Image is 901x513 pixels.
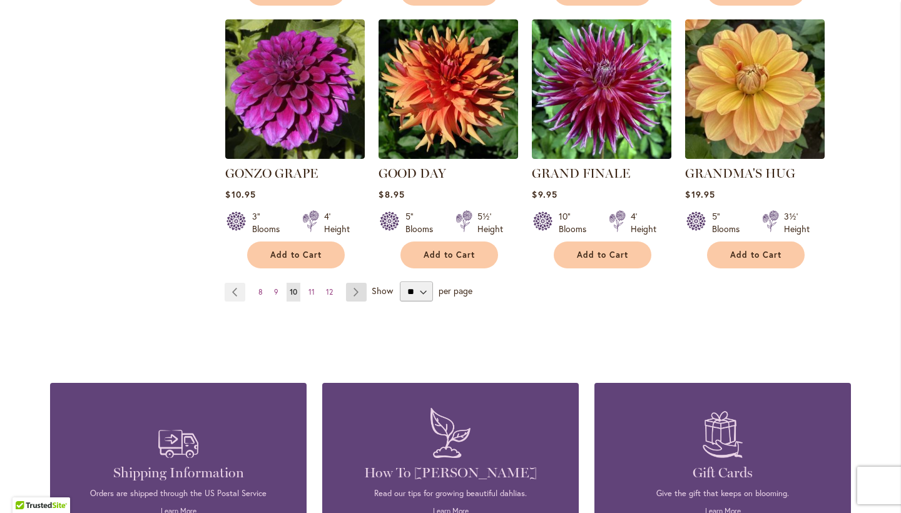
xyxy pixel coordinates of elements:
a: Grand Finale [532,150,671,161]
button: Add to Cart [247,241,345,268]
div: 3" Blooms [252,210,287,235]
a: GONZO GRAPE [225,166,318,181]
button: Add to Cart [400,241,498,268]
a: GOOD DAY [379,150,518,161]
a: GOOD DAY [379,166,446,181]
span: Show [372,285,393,297]
span: 11 [308,287,315,297]
span: 10 [290,287,297,297]
span: per page [439,285,472,297]
button: Add to Cart [554,241,651,268]
div: 10" Blooms [559,210,594,235]
img: GONZO GRAPE [225,19,365,159]
div: 3½' Height [784,210,810,235]
div: 5½' Height [477,210,503,235]
a: 12 [323,283,336,302]
p: Read our tips for growing beautiful dahlias. [341,488,560,499]
div: 5" Blooms [405,210,440,235]
h4: How To [PERSON_NAME] [341,464,560,482]
img: GOOD DAY [379,19,518,159]
span: Add to Cart [730,250,781,260]
a: GRANDMA'S HUG [685,150,825,161]
div: 5" Blooms [712,210,747,235]
button: Add to Cart [707,241,805,268]
span: 12 [326,287,333,297]
span: $9.95 [532,188,557,200]
h4: Shipping Information [69,464,288,482]
a: 8 [255,283,266,302]
span: $19.95 [685,188,715,200]
img: Grand Finale [532,19,671,159]
a: 9 [271,283,282,302]
a: 11 [305,283,318,302]
span: Add to Cart [577,250,628,260]
div: 4' Height [631,210,656,235]
img: GRANDMA'S HUG [685,19,825,159]
a: GONZO GRAPE [225,150,365,161]
a: GRANDMA'S HUG [685,166,795,181]
p: Give the gift that keeps on blooming. [613,488,832,499]
span: Add to Cart [270,250,322,260]
span: 9 [274,287,278,297]
a: GRAND FINALE [532,166,630,181]
iframe: Launch Accessibility Center [9,469,44,504]
span: Add to Cart [424,250,475,260]
span: $10.95 [225,188,255,200]
p: Orders are shipped through the US Postal Service [69,488,288,499]
span: $8.95 [379,188,404,200]
div: 4' Height [324,210,350,235]
span: 8 [258,287,263,297]
h4: Gift Cards [613,464,832,482]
